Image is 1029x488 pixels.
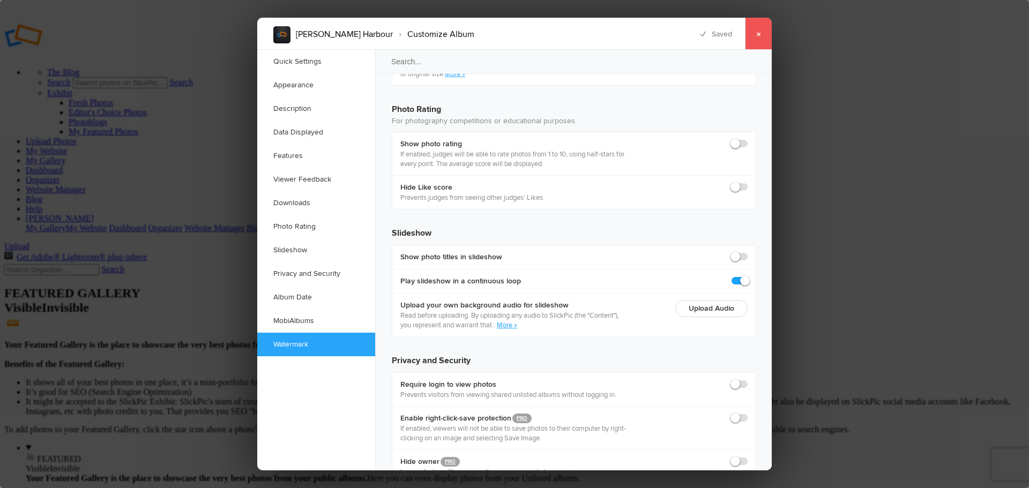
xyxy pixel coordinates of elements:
b: Show photo rating [400,139,626,149]
a: More » [497,321,517,329]
b: Upload your own background audio for slideshow [400,300,626,311]
p: If enabled, viewers will not be able to save photos to their computer by right-clicking on an ima... [400,424,626,443]
h3: Photo Rating [392,94,756,116]
a: PRO [512,414,532,423]
a: Viewer Feedback [257,168,375,191]
b: Hide owner [400,456,626,467]
p: If enabled, judges will be able to rate photos from 1 to 10, using half-stars for every point. Th... [400,149,626,169]
b: Play slideshow in a continuous loop [400,276,521,287]
p: For photography competitions or educational purposes. [392,116,756,126]
a: Privacy and Security [257,262,375,286]
a: Slideshow [257,238,375,262]
a: × [745,18,772,50]
a: Description [257,97,375,121]
a: Features [257,144,375,168]
h3: Privacy and Security [392,346,756,367]
a: PRO [441,457,460,467]
img: album_sample.webp [273,26,290,43]
a: Watermark [257,333,375,356]
a: MobiAlbums [257,309,375,333]
a: Upload Audio [689,304,734,313]
a: Photo Rating [257,215,375,238]
span: .. [492,321,497,329]
li: [PERSON_NAME] Harbour [296,25,393,43]
b: Require login to view photos [400,379,616,390]
a: Appearance [257,73,375,97]
a: Album Date [257,286,375,309]
a: More » [445,70,465,78]
a: Data Displayed [257,121,375,144]
h3: Slideshow [392,218,756,239]
b: Show photo titles in slideshow [400,252,502,262]
li: Customize Album [393,25,474,43]
p: Prevents visitors from viewing shared unlisted albums without logging in. [400,390,616,400]
a: Quick Settings [257,50,375,73]
p: Prevents judges from seeing other judges’ Likes. [400,193,545,202]
a: Downloads [257,191,375,215]
b: Hide Like score [400,182,545,193]
p: Legacy feature: Share your album anonymously by removing your screen name and the path to your ga... [400,467,626,486]
p: Read before uploading. By uploading any audio to SlickPic (the "Content"), you represent and warr... [400,311,626,330]
b: Enable right-click-save protection [400,413,626,424]
sp-upload-button: Upload Audio [675,300,748,317]
input: Search... [375,49,773,74]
